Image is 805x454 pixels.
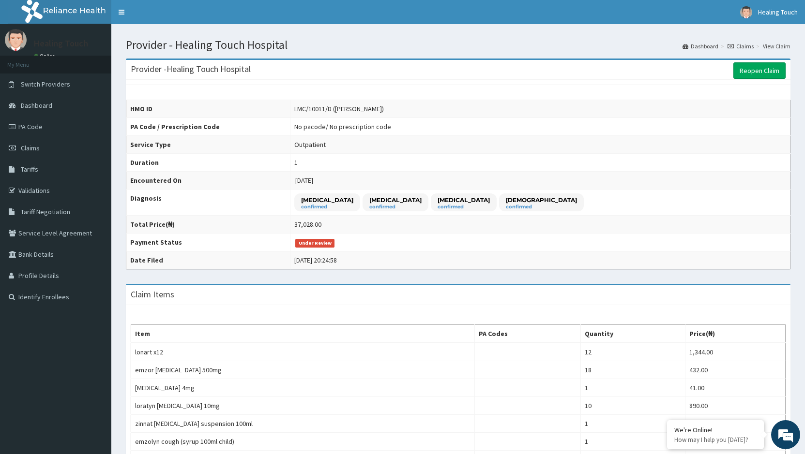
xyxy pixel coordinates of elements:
[131,433,475,451] td: emzolyn cough (syrup 100ml child)
[758,8,798,16] span: Healing Touch
[126,172,290,190] th: Encountered On
[580,343,685,361] td: 12
[763,42,790,50] a: View Claim
[126,100,290,118] th: HMO ID
[21,165,38,174] span: Tariffs
[21,80,70,88] span: Switch Providers
[21,101,52,110] span: Dashboard
[126,251,290,269] th: Date Filed
[131,379,475,397] td: [MEDICAL_DATA] 4mg
[21,207,70,216] span: Tariff Negotiation
[580,397,685,415] td: 10
[580,433,685,451] td: 1
[685,415,785,433] td: 8,869.00
[34,53,57,59] a: Online
[21,144,40,152] span: Claims
[580,325,685,343] th: Quantity
[294,104,384,114] div: LMC/10011/D ([PERSON_NAME])
[34,39,88,48] p: Healing Touch
[580,361,685,379] td: 18
[294,122,391,132] div: No pacode / No prescription code
[131,343,475,361] td: lonart x12
[685,397,785,415] td: 890.00
[294,140,326,149] div: Outpatient
[685,361,785,379] td: 432.00
[126,136,290,154] th: Service Type
[685,379,785,397] td: 41.00
[683,42,718,50] a: Dashboard
[126,154,290,172] th: Duration
[126,39,790,51] h1: Provider - Healing Touch Hospital
[438,196,490,204] p: [MEDICAL_DATA]
[733,62,786,79] a: Reopen Claim
[5,29,27,51] img: User Image
[506,205,577,209] small: confirmed
[685,325,785,343] th: Price(₦)
[685,343,785,361] td: 1,344.00
[580,415,685,433] td: 1
[126,118,290,136] th: PA Code / Prescription Code
[126,216,290,234] th: Total Price(₦)
[301,205,353,209] small: confirmed
[301,196,353,204] p: [MEDICAL_DATA]
[294,220,321,229] div: 37,028.00
[294,255,337,265] div: [DATE] 20:24:58
[131,325,475,343] th: Item
[369,205,422,209] small: confirmed
[674,425,757,434] div: We're Online!
[131,397,475,415] td: loratyn [MEDICAL_DATA] 10mg
[126,234,290,251] th: Payment Status
[475,325,581,343] th: PA Codes
[506,196,577,204] p: [DEMOGRAPHIC_DATA]
[131,65,251,73] h3: Provider - Healing Touch Hospital
[131,290,174,299] h3: Claim Items
[126,190,290,216] th: Diagnosis
[728,42,754,50] a: Claims
[740,6,752,18] img: User Image
[294,158,298,167] div: 1
[674,436,757,444] p: How may I help you today?
[580,379,685,397] td: 1
[295,176,313,185] span: [DATE]
[369,196,422,204] p: [MEDICAL_DATA]
[131,361,475,379] td: emzor [MEDICAL_DATA] 500mg
[438,205,490,209] small: confirmed
[295,239,334,248] span: Under Review
[131,415,475,433] td: zinnat [MEDICAL_DATA] suspension 100ml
